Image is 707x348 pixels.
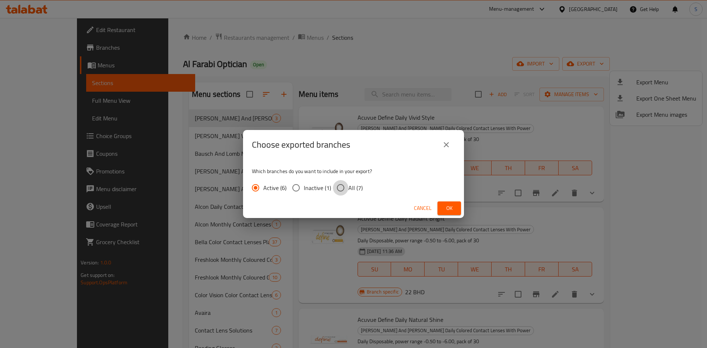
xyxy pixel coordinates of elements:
[443,204,455,213] span: Ok
[414,204,432,213] span: Cancel
[304,183,331,192] span: Inactive (1)
[411,201,435,215] button: Cancel
[252,139,350,151] h2: Choose exported branches
[348,183,363,192] span: All (7)
[437,201,461,215] button: Ok
[252,168,455,175] p: Which branches do you want to include in your export?
[263,183,286,192] span: Active (6)
[437,136,455,154] button: close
